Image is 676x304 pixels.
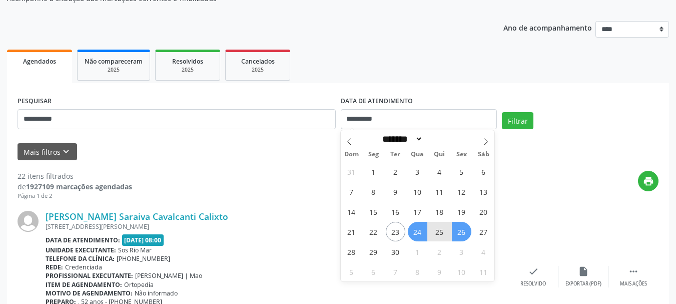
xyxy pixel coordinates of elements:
div: Resolvido [520,280,546,287]
div: 22 itens filtrados [18,171,132,181]
span: Setembro 5, 2025 [452,162,471,181]
span: Qui [428,151,450,158]
div: 2025 [233,66,283,74]
span: Qua [406,151,428,158]
span: [DATE] 08:00 [122,234,164,246]
span: Setembro 10, 2025 [408,182,427,201]
span: Outubro 5, 2025 [342,262,361,281]
span: Setembro 17, 2025 [408,202,427,221]
span: Ter [384,151,406,158]
span: Ortopedia [124,280,154,289]
span: Setembro 12, 2025 [452,182,471,201]
span: Setembro 1, 2025 [364,162,383,181]
span: Setembro 7, 2025 [342,182,361,201]
span: Setembro 28, 2025 [342,242,361,261]
span: Outubro 11, 2025 [474,262,493,281]
div: Página 1 de 2 [18,192,132,200]
p: Ano de acompanhamento [503,21,592,34]
span: Outubro 7, 2025 [386,262,405,281]
span: Setembro 6, 2025 [474,162,493,181]
i: keyboard_arrow_down [61,146,72,157]
span: Agosto 31, 2025 [342,162,361,181]
span: Outubro 4, 2025 [474,242,493,261]
span: Dom [341,151,363,158]
span: Setembro 15, 2025 [364,202,383,221]
div: Mais ações [620,280,647,287]
span: Sex [450,151,472,158]
b: Motivo de agendamento: [46,289,133,297]
span: Outubro 6, 2025 [364,262,383,281]
button: Filtrar [502,112,533,129]
span: Setembro 3, 2025 [408,162,427,181]
span: Setembro 27, 2025 [474,222,493,241]
span: Setembro 21, 2025 [342,222,361,241]
div: 2025 [163,66,213,74]
span: Outubro 1, 2025 [408,242,427,261]
b: Rede: [46,263,63,271]
i: insert_drive_file [578,266,589,277]
div: [STREET_ADDRESS][PERSON_NAME] [46,222,508,231]
span: Setembro 16, 2025 [386,202,405,221]
label: DATA DE ATENDIMENTO [341,94,413,109]
input: Year [423,134,456,144]
span: Setembro 2, 2025 [386,162,405,181]
span: Não informado [135,289,178,297]
span: Setembro 20, 2025 [474,202,493,221]
span: Setembro 23, 2025 [386,222,405,241]
span: Outubro 9, 2025 [430,262,449,281]
b: Item de agendamento: [46,280,122,289]
b: Telefone da clínica: [46,254,115,263]
span: Outubro 2, 2025 [430,242,449,261]
button: print [638,171,658,191]
b: Profissional executante: [46,271,133,280]
span: Seg [362,151,384,158]
span: Setembro 9, 2025 [386,182,405,201]
a: [PERSON_NAME] Saraiva Cavalcanti Calixto [46,211,228,222]
span: Sos Rio Mar [118,246,152,254]
span: Setembro 22, 2025 [364,222,383,241]
span: Setembro 19, 2025 [452,202,471,221]
b: Unidade executante: [46,246,116,254]
span: Setembro 18, 2025 [430,202,449,221]
span: Não compareceram [85,57,143,66]
span: Setembro 11, 2025 [430,182,449,201]
span: Agendados [23,57,56,66]
b: Data de atendimento: [46,236,120,244]
span: Credenciada [65,263,102,271]
div: de [18,181,132,192]
div: Exportar (PDF) [565,280,601,287]
span: Resolvidos [172,57,203,66]
span: Setembro 30, 2025 [386,242,405,261]
span: Setembro 4, 2025 [430,162,449,181]
i: print [643,176,654,187]
label: PESQUISAR [18,94,52,109]
i: check [528,266,539,277]
strong: 1927109 marcações agendadas [26,182,132,191]
span: Setembro 24, 2025 [408,222,427,241]
span: Outubro 10, 2025 [452,262,471,281]
div: 2025 [85,66,143,74]
i:  [628,266,639,277]
span: Cancelados [241,57,275,66]
span: Setembro 14, 2025 [342,202,361,221]
span: Setembro 26, 2025 [452,222,471,241]
select: Month [379,134,423,144]
span: Setembro 29, 2025 [364,242,383,261]
span: Outubro 8, 2025 [408,262,427,281]
span: Setembro 25, 2025 [430,222,449,241]
button: Mais filtroskeyboard_arrow_down [18,143,77,161]
span: [PERSON_NAME] | Mao [135,271,202,280]
span: [PHONE_NUMBER] [117,254,170,263]
span: Outubro 3, 2025 [452,242,471,261]
img: img [18,211,39,232]
span: Setembro 13, 2025 [474,182,493,201]
span: Sáb [472,151,494,158]
span: Setembro 8, 2025 [364,182,383,201]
